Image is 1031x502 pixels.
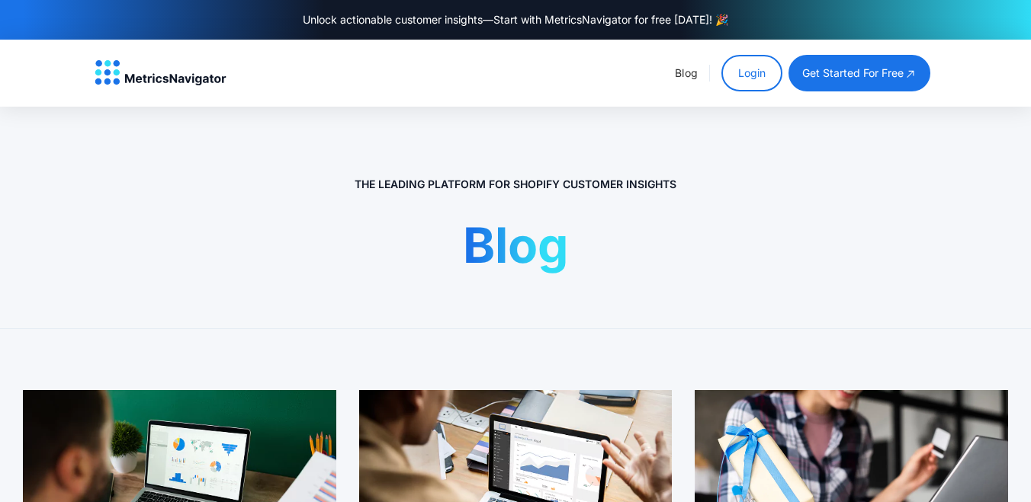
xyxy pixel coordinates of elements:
[303,12,728,27] div: Unlock actionable customer insights—Start with MetricsNavigator for free [DATE]! 🎉
[675,66,698,79] a: Blog
[802,66,904,81] div: get started for free
[95,60,226,86] img: MetricsNavigator
[789,55,930,91] a: get started for free
[463,216,568,274] span: Blog
[355,177,676,192] p: The Leading Platform for Shopify Customer Insights
[721,55,782,91] a: Login
[95,60,226,86] a: home
[904,67,917,80] img: open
